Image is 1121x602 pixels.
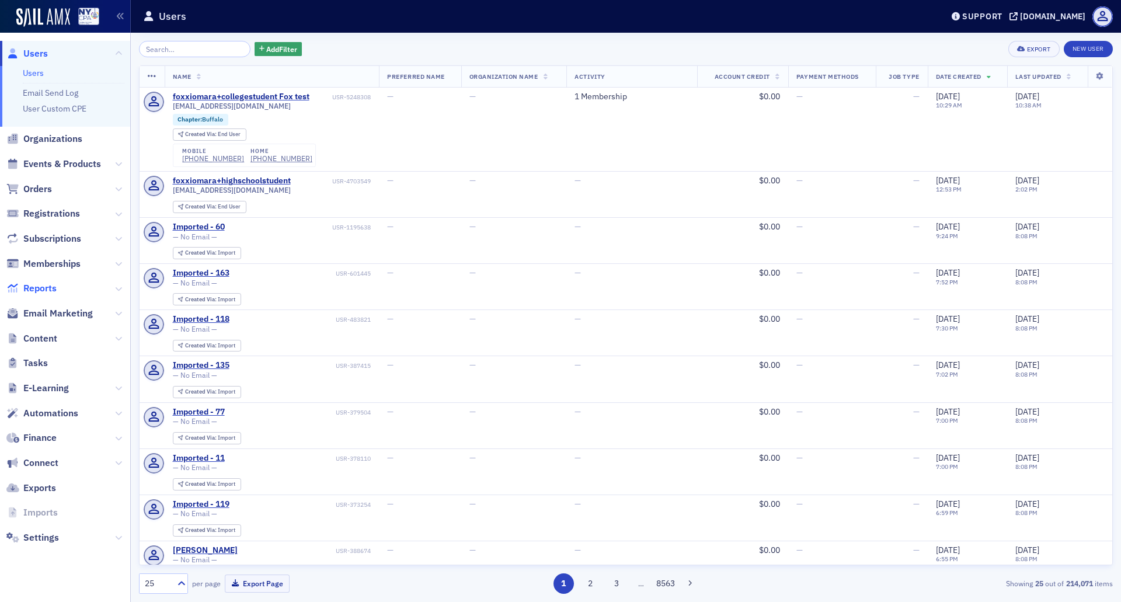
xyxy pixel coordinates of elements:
[173,499,229,510] div: Imported - 119
[1015,314,1039,324] span: [DATE]
[1020,11,1085,22] div: [DOMAIN_NAME]
[173,293,241,305] div: Created Via: Import
[311,93,371,101] div: USR-5248308
[1027,46,1051,53] div: Export
[185,389,235,395] div: Import
[936,462,958,471] time: 7:00 PM
[173,176,291,186] a: foxxiomara+highschoolstudent
[6,282,57,295] a: Reports
[231,501,371,509] div: USR-373254
[553,573,574,594] button: 1
[23,357,48,370] span: Tasks
[225,575,290,593] button: Export Page
[185,342,218,349] span: Created Via :
[936,453,960,463] span: [DATE]
[173,92,309,102] div: foxxiomara+collegestudent Fox test
[796,221,803,232] span: —
[1009,12,1089,20] button: [DOMAIN_NAME]
[173,371,217,380] span: — No Email —
[139,41,250,57] input: Search…
[23,207,80,220] span: Registrations
[936,72,981,81] span: Date Created
[6,232,81,245] a: Subscriptions
[185,130,218,138] span: Created Via :
[796,175,803,186] span: —
[936,324,958,332] time: 7:30 PM
[23,307,93,320] span: Email Marketing
[889,72,919,81] span: Job Type
[913,499,920,509] span: —
[266,44,297,54] span: Add Filter
[1015,462,1038,471] time: 8:08 PM
[173,201,246,213] div: Created Via: End User
[23,183,52,196] span: Orders
[575,175,581,186] span: —
[182,154,244,163] a: [PHONE_NUMBER]
[23,531,59,544] span: Settings
[759,175,780,186] span: $0.00
[6,257,81,270] a: Memberships
[239,547,371,555] div: USR-388674
[796,314,803,324] span: —
[16,8,70,27] a: SailAMX
[469,360,476,370] span: —
[469,453,476,463] span: —
[227,409,371,416] div: USR-379504
[23,482,56,495] span: Exports
[70,8,99,27] a: View Homepage
[759,545,780,555] span: $0.00
[715,72,770,81] span: Account Credit
[185,250,235,256] div: Import
[23,432,57,444] span: Finance
[6,457,58,469] a: Connect
[227,455,371,462] div: USR-378110
[1064,41,1113,57] a: New User
[1033,578,1045,589] strong: 25
[173,417,217,426] span: — No Email —
[962,11,1002,22] div: Support
[173,453,225,464] a: Imported - 11
[575,92,627,102] a: 1 Membership
[759,221,780,232] span: $0.00
[173,432,241,444] div: Created Via: Import
[936,370,958,378] time: 7:02 PM
[469,499,476,509] span: —
[6,357,48,370] a: Tasks
[796,91,803,102] span: —
[231,270,371,277] div: USR-601445
[936,91,960,102] span: [DATE]
[575,314,581,324] span: —
[173,114,229,126] div: Chapter:
[6,432,57,444] a: Finance
[173,386,241,398] div: Created Via: Import
[759,267,780,278] span: $0.00
[6,307,93,320] a: Email Marketing
[759,91,780,102] span: $0.00
[1015,555,1038,563] time: 8:08 PM
[293,178,371,185] div: USR-4703549
[1015,72,1061,81] span: Last Updated
[23,407,78,420] span: Automations
[936,232,958,240] time: 9:24 PM
[469,91,476,102] span: —
[656,573,676,594] button: 8563
[469,221,476,232] span: —
[387,175,394,186] span: —
[231,316,371,323] div: USR-483821
[78,8,99,26] img: SailAMX
[185,526,218,534] span: Created Via :
[173,128,246,141] div: Created Via: End User
[1015,545,1039,555] span: [DATE]
[469,545,476,555] span: —
[23,68,44,78] a: Users
[936,545,960,555] span: [DATE]
[23,382,69,395] span: E-Learning
[796,267,803,278] span: —
[913,91,920,102] span: —
[6,47,48,60] a: Users
[173,222,225,232] div: Imported - 60
[23,47,48,60] span: Users
[1015,91,1039,102] span: [DATE]
[23,103,86,114] a: User Custom CPE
